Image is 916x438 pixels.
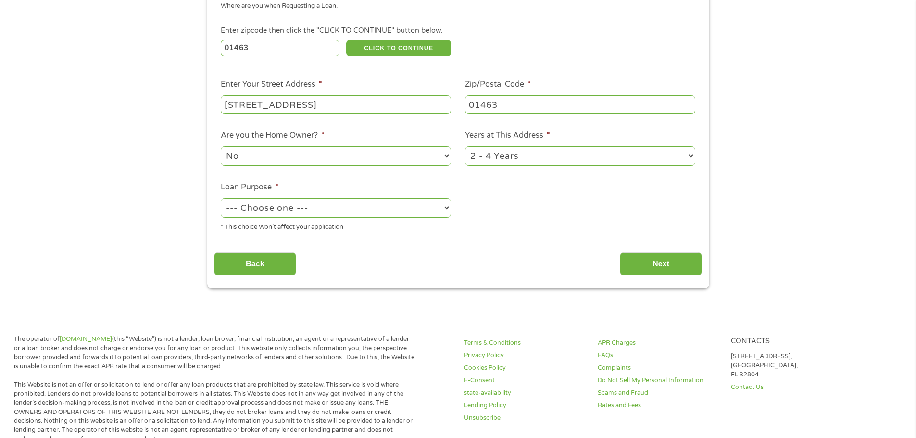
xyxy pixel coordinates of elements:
a: Scams and Fraud [598,388,720,398]
input: Enter Zipcode (e.g 01510) [221,40,339,56]
a: state-availability [464,388,586,398]
a: Do Not Sell My Personal Information [598,376,720,385]
a: Rates and Fees [598,401,720,410]
label: Enter Your Street Address [221,79,322,89]
a: APR Charges [598,338,720,348]
label: Years at This Address [465,130,550,140]
a: [DOMAIN_NAME] [60,335,112,343]
a: Complaints [598,363,720,373]
div: * This choice Won’t affect your application [221,219,451,232]
a: E-Consent [464,376,586,385]
button: CLICK TO CONTINUE [346,40,451,56]
a: Lending Policy [464,401,586,410]
input: Next [620,252,702,276]
h4: Contacts [731,337,853,346]
a: Contact Us [731,383,853,392]
input: Back [214,252,296,276]
div: Where are you when Requesting a Loan. [221,1,688,11]
a: FAQs [598,351,720,360]
label: Zip/Postal Code [465,79,531,89]
label: Are you the Home Owner? [221,130,325,140]
a: Privacy Policy [464,351,586,360]
a: Unsubscribe [464,413,586,423]
input: 1 Main Street [221,95,451,113]
div: Enter zipcode then click the "CLICK TO CONTINUE" button below. [221,25,695,36]
p: [STREET_ADDRESS], [GEOGRAPHIC_DATA], FL 32804. [731,352,853,379]
label: Loan Purpose [221,182,278,192]
a: Terms & Conditions [464,338,586,348]
p: The operator of (this “Website”) is not a lender, loan broker, financial institution, an agent or... [14,335,415,371]
a: Cookies Policy [464,363,586,373]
